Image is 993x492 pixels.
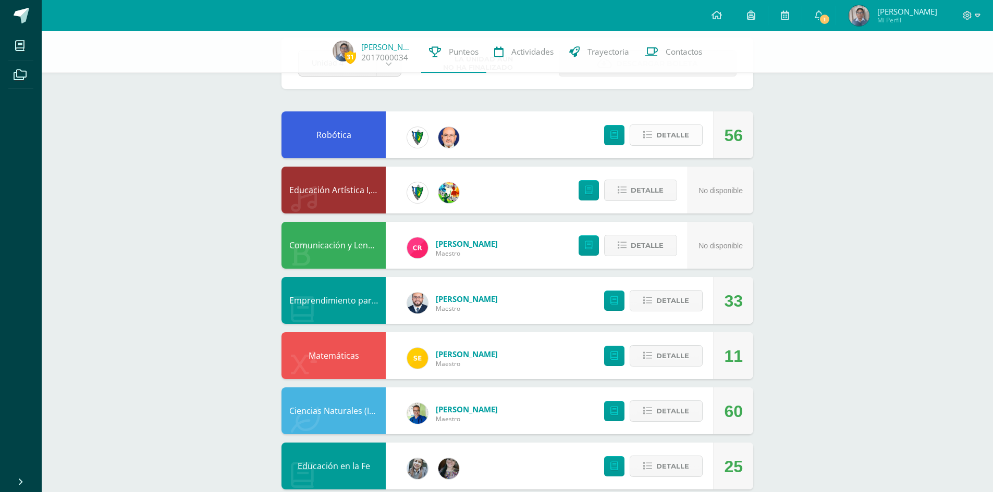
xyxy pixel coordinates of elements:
[436,238,498,249] span: [PERSON_NAME]
[630,290,703,311] button: Detalle
[436,349,498,359] span: [PERSON_NAME]
[436,294,498,304] span: [PERSON_NAME]
[604,180,677,201] button: Detalle
[436,249,498,258] span: Maestro
[877,6,937,17] span: [PERSON_NAME]
[486,31,561,73] a: Actividades
[698,186,743,195] span: No disponible
[724,277,743,324] div: 33
[281,222,386,269] div: Comunicación y Lenguaje, Idioma Español
[407,403,428,424] img: 692ded2a22070436d299c26f70cfa591.png
[438,127,459,148] img: 6b7a2a75a6c7e6282b1a1fdce061224c.png
[656,457,689,476] span: Detalle
[407,293,428,313] img: eaa624bfc361f5d4e8a554d75d1a3cf6.png
[630,456,703,477] button: Detalle
[438,458,459,479] img: 8322e32a4062cfa8b237c59eedf4f548.png
[561,31,637,73] a: Trayectoria
[281,111,386,158] div: Robótica
[281,167,386,213] div: Educación Artística I, Música y Danza
[819,14,830,25] span: 1
[724,333,743,380] div: 11
[281,443,386,489] div: Educación en la Fe
[361,42,413,52] a: [PERSON_NAME]
[407,237,428,258] img: ab28fb4d7ed199cf7a34bbef56a79c5b.png
[281,332,386,379] div: Matemáticas
[436,414,498,423] span: Maestro
[631,236,664,255] span: Detalle
[724,443,743,490] div: 25
[666,46,702,57] span: Contactos
[604,235,677,256] button: Detalle
[436,359,498,368] span: Maestro
[436,304,498,313] span: Maestro
[407,127,428,148] img: 9f174a157161b4ddbe12118a61fed988.png
[631,181,664,200] span: Detalle
[345,51,356,64] span: 31
[511,46,554,57] span: Actividades
[407,458,428,479] img: cba4c69ace659ae4cf02a5761d9a2473.png
[630,124,703,146] button: Detalle
[630,345,703,367] button: Detalle
[407,348,428,369] img: 03c2987289e60ca238394da5f82a525a.png
[637,31,710,73] a: Contactos
[407,182,428,203] img: 9f174a157161b4ddbe12118a61fed988.png
[630,400,703,422] button: Detalle
[361,52,408,63] a: 2017000034
[698,242,743,250] span: No disponible
[421,31,486,73] a: Punteos
[587,46,629,57] span: Trayectoria
[724,388,743,435] div: 60
[849,5,869,26] img: 4b3193a9a6b9d84d82606705fbbd4e56.png
[333,41,353,61] img: 4b3193a9a6b9d84d82606705fbbd4e56.png
[656,346,689,365] span: Detalle
[724,112,743,159] div: 56
[656,401,689,421] span: Detalle
[281,277,386,324] div: Emprendimiento para la Productividad
[438,182,459,203] img: 159e24a6ecedfdf8f489544946a573f0.png
[877,16,937,24] span: Mi Perfil
[656,125,689,145] span: Detalle
[436,404,498,414] span: [PERSON_NAME]
[281,387,386,434] div: Ciencias Naturales (Introducción a la Biología)
[656,291,689,310] span: Detalle
[449,46,479,57] span: Punteos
